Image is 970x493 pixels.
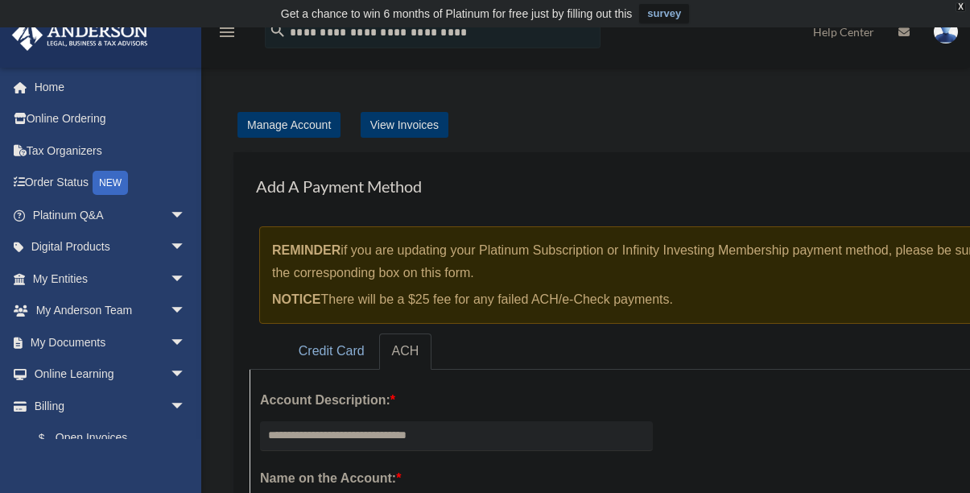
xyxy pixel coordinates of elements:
span: arrow_drop_down [170,358,202,391]
a: $Open Invoices [23,422,210,455]
a: menu [217,28,237,42]
label: Account Description: [260,389,653,412]
span: arrow_drop_down [170,199,202,232]
a: Billingarrow_drop_down [11,390,210,422]
a: Home [11,71,210,103]
a: survey [639,4,689,23]
strong: REMINDER [272,243,341,257]
span: arrow_drop_down [170,263,202,296]
i: menu [217,23,237,42]
span: $ [47,429,56,449]
a: Digital Productsarrow_drop_down [11,231,210,263]
a: Manage Account [237,112,341,138]
span: arrow_drop_down [170,390,202,423]
div: Get a chance to win 6 months of Platinum for free just by filling out this [281,4,633,23]
a: Order StatusNEW [11,167,210,200]
div: close [956,2,966,12]
img: Anderson Advisors Platinum Portal [7,19,153,51]
span: arrow_drop_down [170,231,202,264]
a: Online Ordering [11,103,210,135]
a: ACH [379,333,432,370]
a: Credit Card [286,333,378,370]
a: Platinum Q&Aarrow_drop_down [11,199,210,231]
a: My Entitiesarrow_drop_down [11,263,210,295]
a: Online Learningarrow_drop_down [11,358,210,391]
i: search [269,22,287,39]
a: View Invoices [361,112,448,138]
label: Name on the Account: [260,467,653,490]
a: My Anderson Teamarrow_drop_down [11,295,210,327]
span: arrow_drop_down [170,326,202,359]
img: User Pic [934,20,958,43]
a: Tax Organizers [11,135,210,167]
div: NEW [93,171,128,195]
span: arrow_drop_down [170,295,202,328]
strong: NOTICE [272,292,320,306]
a: My Documentsarrow_drop_down [11,326,210,358]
